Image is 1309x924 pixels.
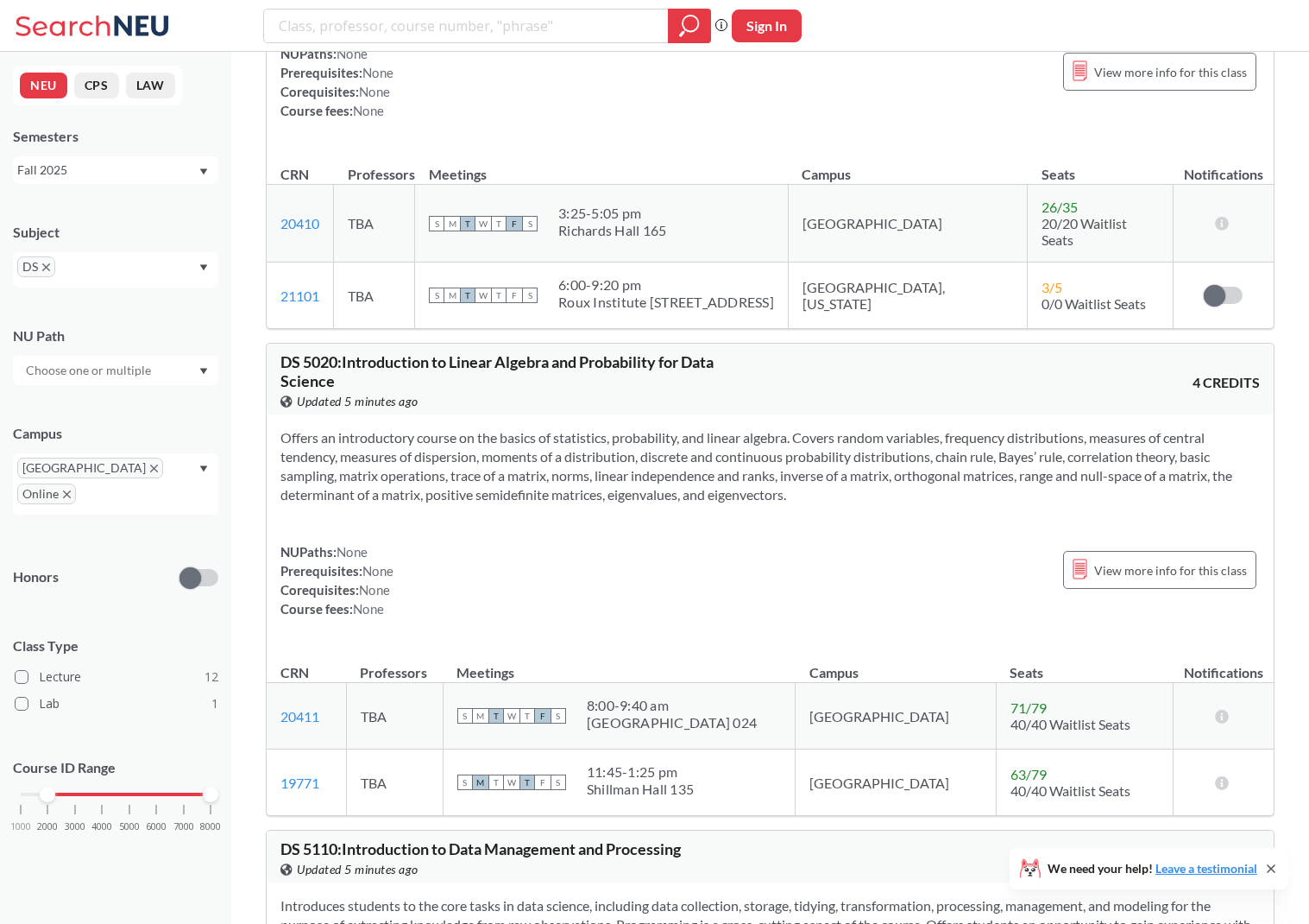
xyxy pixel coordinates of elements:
[460,288,475,303] span: T
[558,205,666,222] div: 3:25 - 5:05 pm
[475,216,491,231] span: W
[1010,716,1130,732] span: 40/40 Waitlist Seats
[346,750,443,816] td: TBA
[457,708,473,724] span: S
[17,256,55,277] span: DSX to remove pill
[280,775,319,791] a: 19771
[558,276,774,294] div: 6:00 - 9:20 pm
[119,822,140,832] span: 5000
[519,775,535,790] span: T
[346,646,443,683] th: Professors
[1042,295,1146,312] span: 0/0 Waitlist Seats
[63,490,71,498] svg: X to remove pill
[17,484,76,504] span: OnlineX to remove pill
[359,582,390,598] span: None
[1193,373,1260,392] span: 4 CREDITS
[587,714,757,731] div: [GEOGRAPHIC_DATA] 024
[334,185,415,263] td: TBA
[415,148,789,185] th: Meetings
[519,708,535,724] span: T
[65,822,85,832] span: 3000
[13,156,218,184] div: Fall 2025Dropdown arrow
[444,288,460,303] span: M
[732,9,802,42] button: Sign In
[587,781,694,798] div: Shillman Hall 135
[280,44,393,120] div: NUPaths: Prerequisites: Corequisites: Course fees:
[535,775,551,790] span: F
[42,263,50,271] svg: X to remove pill
[280,165,309,184] div: CRN
[488,775,504,790] span: T
[200,822,221,832] span: 8000
[488,708,504,724] span: T
[353,601,384,617] span: None
[17,458,163,478] span: [GEOGRAPHIC_DATA]X to remove pill
[20,73,67,98] button: NEU
[1010,699,1047,716] span: 71 / 79
[91,822,112,832] span: 4000
[74,73,119,98] button: CPS
[199,465,208,472] svg: Dropdown arrow
[173,822,194,832] span: 7000
[1028,148,1174,185] th: Seats
[199,168,208,175] svg: Dropdown arrow
[457,775,473,790] span: S
[17,360,162,381] input: Choose one or multiple
[558,294,774,311] div: Roux Institute [STREET_ADDRESS]
[504,708,519,724] span: W
[473,775,488,790] span: M
[13,326,218,345] div: NU Path
[587,763,694,781] div: 11:45 - 1:25 pm
[13,567,59,587] p: Honors
[796,646,996,683] th: Campus
[1048,863,1257,875] span: We need your help!
[1010,766,1047,782] span: 63 / 79
[280,352,714,390] span: DS 5020 : Introduction to Linear Algebra and Probability for Data Science
[1010,782,1130,799] span: 40/40 Waitlist Seats
[796,683,996,750] td: [GEOGRAPHIC_DATA]
[13,223,218,242] div: Subject
[460,216,475,231] span: T
[13,636,218,655] span: Class Type
[15,693,218,715] label: Lab
[996,646,1173,683] th: Seats
[444,216,460,231] span: M
[1042,199,1078,215] span: 26 / 35
[337,46,368,61] span: None
[504,775,519,790] span: W
[13,356,218,385] div: Dropdown arrow
[362,563,393,579] span: None
[346,683,443,750] td: TBA
[362,65,393,80] span: None
[211,694,218,713] span: 1
[126,73,175,98] button: LAW
[796,750,996,816] td: [GEOGRAPHIC_DATA]
[280,428,1260,504] section: Offers an introductory course on the basics of statistics, probability, and linear algebra. Cover...
[280,708,319,725] a: 20411
[280,839,681,858] span: DS 5110 : Introduction to Data Management and Processing
[10,822,31,832] span: 1000
[475,288,491,303] span: W
[146,822,167,832] span: 6000
[334,148,415,185] th: Professors
[1042,215,1127,248] span: 20/20 Waitlist Seats
[491,288,507,303] span: T
[13,424,218,443] div: Campus
[551,708,566,724] span: S
[280,663,309,682] div: CRN
[788,263,1028,329] td: [GEOGRAPHIC_DATA], [US_STATE]
[17,161,198,180] div: Fall 2025
[280,288,319,304] a: 21101
[150,465,158,472] svg: X to remove pill
[429,288,444,303] span: S
[507,288,522,303] span: F
[535,708,551,724] span: F
[522,216,538,231] span: S
[443,646,795,683] th: Meetings
[297,860,419,879] span: Updated 5 minutes ago
[551,775,566,790] span: S
[13,758,218,778] p: Course ID Range
[1042,279,1062,295] span: 3 / 5
[37,822,58,832] span: 2000
[334,263,415,329] td: TBA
